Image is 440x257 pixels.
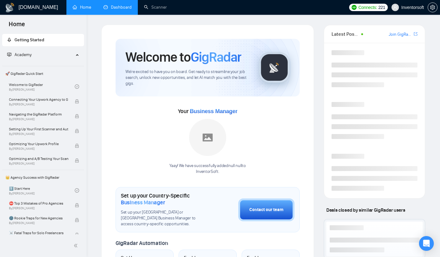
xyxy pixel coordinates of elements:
span: fund-projection-screen [7,52,11,57]
span: Academy [15,52,32,57]
span: By [PERSON_NAME] [9,132,68,136]
li: Getting Started [2,34,84,46]
span: export [414,31,417,36]
span: lock [75,218,79,222]
div: Open Intercom Messenger [419,236,434,251]
span: By [PERSON_NAME] [9,117,68,121]
a: 1️⃣ Start HereBy[PERSON_NAME] [9,184,75,197]
span: lock [75,203,79,207]
span: lock [75,158,79,163]
button: setting [428,2,438,12]
span: check-circle [75,188,79,193]
span: Business Manager [190,108,237,114]
span: ⛔ Top 3 Mistakes of Pro Agencies [9,200,68,206]
span: 221 [378,4,385,11]
span: lock [75,233,79,237]
span: Academy [7,52,32,57]
a: searchScanner [144,5,167,10]
a: setting [428,5,438,10]
a: Welcome to GigRadarBy[PERSON_NAME] [9,80,75,93]
div: Contact our team [249,206,283,213]
span: By [PERSON_NAME] [9,147,68,151]
span: setting [428,5,437,10]
span: GigRadar Automation [116,240,168,247]
span: By [PERSON_NAME] [9,103,68,106]
span: lock [75,144,79,148]
span: check-circle [75,84,79,89]
a: Join GigRadar Slack Community [389,31,412,38]
span: rocket [7,38,11,42]
span: 👑 Agency Success with GigRadar [3,171,83,184]
span: By [PERSON_NAME] [9,206,68,210]
span: Your [178,108,238,115]
p: InventorSoft . [169,169,246,175]
span: Connects: [358,4,377,11]
img: placeholder.png [189,119,226,156]
span: Deals closed by similar GigRadar users [324,205,408,215]
span: Getting Started [15,37,44,43]
span: user [393,5,397,10]
span: lock [75,114,79,118]
span: Navigating the GigRadar Platform [9,111,68,117]
span: Latest Posts from the GigRadar Community [332,30,359,38]
h1: Set up your Country-Specific [121,192,207,206]
span: lock [75,99,79,104]
span: Set up your [GEOGRAPHIC_DATA] or [GEOGRAPHIC_DATA] Business Manager to access country-specific op... [121,210,207,227]
span: We're excited to have you on board. Get ready to streamline your job search, unlock new opportuni... [125,69,249,87]
img: gigradar-logo.png [259,52,290,83]
div: Yaay! We have successfully added null null to [169,163,246,175]
h1: Welcome to [125,49,241,65]
span: double-left [74,243,80,249]
span: 🚀 GigRadar Quick Start [3,67,83,80]
span: Business Manager [121,199,165,206]
span: Home [4,20,30,33]
a: export [414,31,417,37]
span: Connecting Your Upwork Agency to GigRadar [9,96,68,103]
a: homeHome [73,5,91,10]
span: Optimizing Your Upwork Profile [9,141,68,147]
span: By [PERSON_NAME] [9,162,68,165]
span: Setting Up Your First Scanner and Auto-Bidder [9,126,68,132]
span: ☠️ Fatal Traps for Solo Freelancers [9,230,68,236]
span: lock [75,129,79,133]
span: By [PERSON_NAME] [9,221,68,225]
span: Optimizing and A/B Testing Your Scanner for Better Results [9,156,68,162]
img: logo [5,3,15,13]
span: 🌚 Rookie Traps for New Agencies [9,215,68,221]
a: dashboardDashboard [104,5,132,10]
span: GigRadar [191,49,241,65]
button: Contact our team [238,198,294,221]
img: upwork-logo.png [352,5,357,10]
